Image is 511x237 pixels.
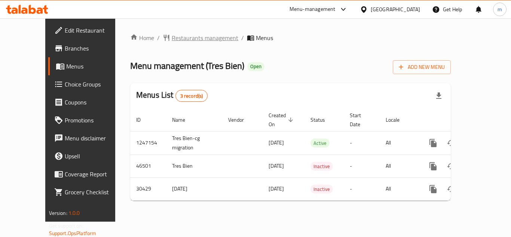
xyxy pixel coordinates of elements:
td: - [344,177,380,200]
td: Tres Bien [166,155,222,177]
span: Vendor [228,115,254,124]
button: Change Status [442,180,460,198]
span: Branches [65,44,125,53]
td: All [380,131,418,155]
span: Status [310,115,335,124]
span: ID [136,115,150,124]
button: more [424,157,442,175]
td: 1247154 [130,131,166,155]
button: Change Status [442,134,460,152]
span: Grocery Checklist [65,188,125,197]
span: Start Date [350,111,371,129]
button: more [424,134,442,152]
div: Active [310,139,330,148]
td: - [344,155,380,177]
span: Coverage Report [65,170,125,179]
span: Inactive [310,162,333,171]
span: Upsell [65,152,125,161]
span: Created On [269,111,296,129]
div: Open [247,62,264,71]
span: Name [172,115,195,124]
td: 30429 [130,177,166,200]
li: / [157,33,160,42]
span: [DATE] [269,184,284,194]
td: All [380,155,418,177]
a: Home [130,33,154,42]
td: [DATE] [166,177,222,200]
span: Choice Groups [65,80,125,89]
span: Menu management ( Tres Bien ) [130,57,244,74]
div: Menu-management [290,5,336,14]
td: 46501 [130,155,166,177]
span: Locale [386,115,409,124]
th: Actions [418,109,502,131]
button: Change Status [442,157,460,175]
span: Version: [49,208,67,218]
a: Restaurants management [163,33,238,42]
span: Menus [256,33,273,42]
span: Coupons [65,98,125,107]
span: [DATE] [269,138,284,148]
nav: breadcrumb [130,33,451,42]
button: more [424,180,442,198]
a: Menu disclaimer [48,129,131,147]
span: Promotions [65,116,125,125]
td: - [344,131,380,155]
span: Restaurants management [172,33,238,42]
span: Edit Restaurant [65,26,125,35]
div: [GEOGRAPHIC_DATA] [371,5,420,13]
a: Grocery Checklist [48,183,131,201]
td: Tres Bien-cg migration [166,131,222,155]
a: Upsell [48,147,131,165]
span: Get support on: [49,221,83,231]
div: Inactive [310,185,333,194]
a: Branches [48,39,131,57]
span: Active [310,139,330,148]
a: Promotions [48,111,131,129]
a: Coverage Report [48,165,131,183]
td: All [380,177,418,200]
span: Menu disclaimer [65,134,125,143]
span: [DATE] [269,161,284,171]
h2: Menus List [136,89,208,102]
span: Open [247,63,264,70]
table: enhanced table [130,109,502,201]
span: Menus [66,62,125,71]
div: Export file [430,87,448,105]
li: / [241,33,244,42]
a: Menus [48,57,131,75]
span: m [498,5,502,13]
button: Add New Menu [393,60,451,74]
a: Edit Restaurant [48,21,131,39]
span: 3 record(s) [176,92,208,100]
a: Choice Groups [48,75,131,93]
span: 1.0.0 [68,208,80,218]
span: Inactive [310,185,333,194]
div: Total records count [175,90,208,102]
a: Coupons [48,93,131,111]
span: Add New Menu [399,63,445,72]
